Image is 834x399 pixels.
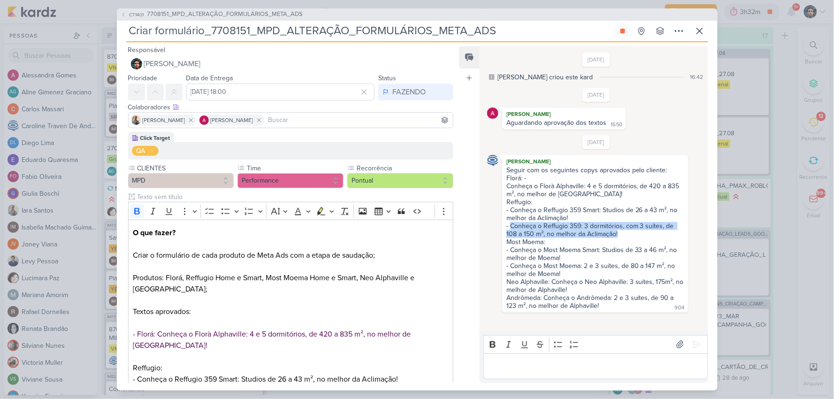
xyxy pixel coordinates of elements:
[128,173,234,188] button: MPD
[506,119,606,127] div: Aguardando aprovação dos textos
[611,121,622,129] div: 16:50
[378,84,453,100] button: FAZENDO
[140,134,170,142] div: Click Target
[506,182,686,310] div: Conheça o Florà Alphaville: 4 e 5 dormitórios, de 420 a 835 m², no melhor de [GEOGRAPHIC_DATA]! R...
[133,273,414,294] span: Produtos: Florá, Reffugio Home e Smart, Most Moema Home e Smart, Neo Alphaville e [GEOGRAPHIC_DATA];
[487,107,498,119] img: Alessandra Gomes
[347,173,453,188] button: Pontual
[506,166,684,182] div: Seguir com os seguintes copys aprovados pelo cliente: Florá: -
[199,115,209,125] img: Alessandra Gomes
[137,146,145,156] div: QA
[504,109,624,119] div: [PERSON_NAME]
[487,155,498,166] img: Caroline Traven De Andrade
[392,86,426,98] div: FAZENDO
[497,72,593,82] div: [PERSON_NAME] criou este kard
[137,163,234,173] label: CLIENTES
[133,228,176,238] strong: O que fazer?
[128,46,166,54] label: Responsável
[133,251,375,260] span: Criar o formulário de cada produto de Meta Ads com a etapa de saudação;
[246,163,344,173] label: Time
[237,173,344,188] button: Performance
[143,116,185,124] span: [PERSON_NAME]
[133,330,411,350] span: - Florá: Conheça o Florà Alphaville: 4 e 5 dormitórios, de 420 a 835 m², no melhor de [GEOGRAPHIC...
[356,163,453,173] label: Recorrência
[144,58,201,69] span: [PERSON_NAME]
[267,115,451,126] input: Buscar
[133,307,191,316] span: Textos aprovados:
[128,55,454,72] button: [PERSON_NAME]
[131,115,141,125] img: Iara Santos
[128,74,158,82] label: Prioridade
[128,102,454,112] div: Colaboradores
[675,304,685,312] div: 9:04
[126,23,612,39] input: Kard Sem Título
[378,74,396,82] label: Status
[483,335,708,353] div: Editor toolbar
[690,73,704,81] div: 16:42
[504,157,686,166] div: [PERSON_NAME]
[128,202,454,220] div: Editor toolbar
[211,116,253,124] span: [PERSON_NAME]
[619,27,627,35] div: Parar relógio
[136,192,454,202] input: Texto sem título
[186,74,233,82] label: Data de Entrega
[186,84,375,100] input: Select a date
[483,353,708,379] div: Editor editing area: main
[131,58,142,69] img: Nelito Junior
